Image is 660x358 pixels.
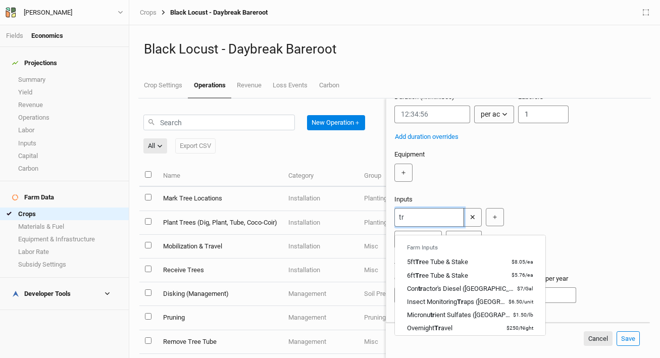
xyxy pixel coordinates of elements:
label: Equipment [394,150,425,159]
input: Search [143,115,295,130]
div: menu-options [394,235,546,336]
div: Insect Monitoring Traps (EU) [407,297,506,306]
th: Category [283,166,359,187]
div: 5ft Tree Tube & Stake [407,258,468,267]
small: $8.05 / ea [512,259,533,266]
input: Times [526,287,576,303]
input: select this item [145,242,151,248]
div: 6ft Tree Tube & Stake [407,271,468,280]
div: [PERSON_NAME] [24,8,72,18]
label: Inputs [394,195,413,204]
button: per ac [474,106,514,123]
div: Economics [31,31,63,40]
a: Revenue [231,73,267,97]
mark: Tr [415,272,422,279]
button: per ac [446,231,482,248]
mark: Tr [457,298,464,305]
input: select this item [145,194,151,200]
div: Micronutrient Sulfates (EU) [407,311,511,320]
a: Operations [188,73,231,98]
h4: Developer Tools [6,284,123,304]
td: Disking (Management) [157,282,282,306]
td: Mobilization & Travel [157,235,282,259]
div: Bronson Stone [24,8,72,18]
button: ＋ [486,208,504,226]
small: $6.50 / unit [509,298,533,306]
div: Black Locust - Daybreak Bareroot [157,9,268,17]
label: Times per year [526,274,568,283]
input: select this item [145,266,151,272]
td: Pruning [157,306,282,330]
th: Name [157,166,282,187]
mark: Tr [415,258,422,266]
td: Pruning [359,306,434,330]
td: Remove Tree Tube [157,330,282,354]
td: Misc [359,259,434,282]
div: All [148,141,155,151]
div: Projections [12,59,57,67]
div: Farm Inputs [395,239,545,255]
a: Carbon [314,73,345,97]
button: New Operation＋ [307,115,365,130]
td: Mark Tree Locations [157,187,282,211]
mark: tr [418,285,423,292]
th: Group [359,166,434,187]
mark: tr [430,311,435,319]
td: Planting [359,211,434,235]
td: Installation [283,259,359,282]
div: Developer Tools [12,290,71,298]
small: $7 / Gal [517,285,533,293]
h1: Black Locust - Daybreak Bareroot [144,41,645,57]
a: Fields [6,32,23,39]
td: Receive Trees [157,259,282,282]
td: Installation [283,187,359,211]
small: $1.50 / lb [513,312,533,319]
a: Crops [140,9,157,17]
button: Add duration overrides [394,131,459,142]
td: Misc [359,330,434,354]
td: Management [283,306,359,330]
td: Soil Prep [359,282,434,306]
input: select this item [145,289,151,296]
input: 12:34:56 [394,106,470,123]
button: All [143,138,167,154]
a: Loss Events [267,73,313,97]
td: Management [283,330,359,354]
a: Crop Settings [138,73,188,97]
button: ✕ [464,208,482,227]
td: Misc [359,235,434,259]
td: Installation [283,235,359,259]
input: Input [394,208,464,227]
input: select this item [145,218,151,225]
div: Contractor's Diesel (EU) [407,284,515,293]
input: select this item [145,313,151,320]
input: select this item [145,337,151,344]
button: ＋ [394,164,413,182]
small: $5.76 / ea [512,272,533,279]
td: Management [283,282,359,306]
button: Export CSV [175,138,216,154]
div: per ac [481,109,500,120]
div: Farm Data [12,193,54,201]
input: select all items [145,171,151,178]
td: Planting [359,187,434,211]
button: [PERSON_NAME] [5,7,124,18]
td: Installation [283,211,359,235]
td: Plant Trees (Dig, Plant, Tube, Coco-Coir) [157,211,282,235]
div: per ac [450,234,470,245]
